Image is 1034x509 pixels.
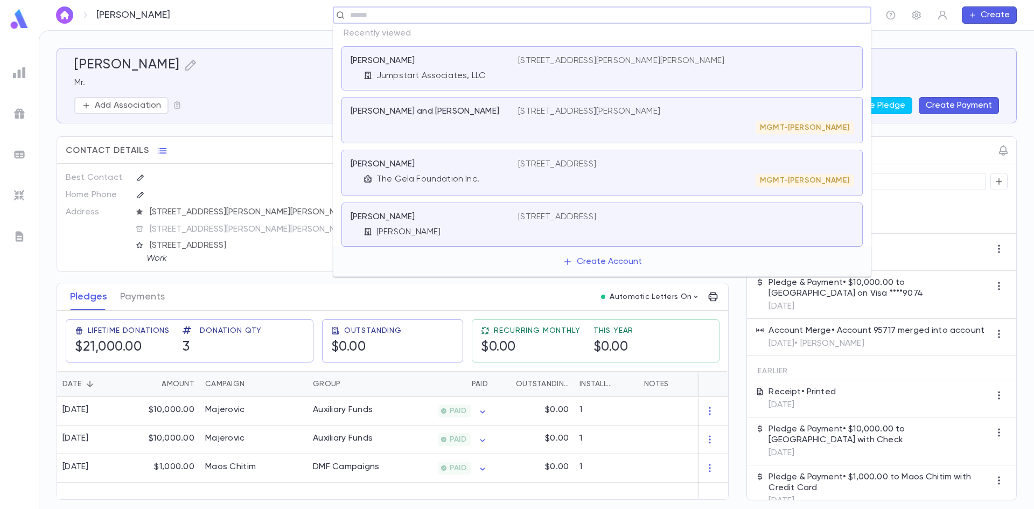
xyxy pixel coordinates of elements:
[130,426,200,454] div: $10,000.00
[308,371,388,397] div: Group
[616,375,633,393] button: Sort
[516,371,569,397] div: Outstanding
[593,339,634,355] h5: $0.00
[74,78,999,88] p: Mr.
[344,326,402,335] span: Outstanding
[58,11,71,19] img: home_white.a664292cf8c1dea59945f0da9f25487c.svg
[554,252,651,272] button: Create Account
[768,301,990,312] p: [DATE]
[768,325,984,336] p: Account Merge • Account 95717 merged into account
[66,145,149,156] span: Contact Details
[545,433,569,444] p: $0.00
[445,407,471,415] span: PAID
[351,159,415,170] p: [PERSON_NAME]
[313,433,373,444] div: Auxiliary Funds
[639,371,773,397] div: Notes
[376,71,485,81] p: Jumpstart Associates, LLC
[768,472,990,493] p: Pledge & Payment • $1,000.00 to Maos Chitim with Credit Card
[145,224,379,235] span: [STREET_ADDRESS][PERSON_NAME][PERSON_NAME]
[137,268,325,284] div: 4833
[81,375,99,393] button: Sort
[756,123,854,132] span: MGMT-[PERSON_NAME]
[768,496,990,506] p: [DATE]
[597,289,704,304] button: Automatic Letters On
[351,212,415,222] p: [PERSON_NAME]
[205,433,245,444] div: Majerovic
[144,375,162,393] button: Sort
[388,371,493,397] div: Paid
[13,66,26,79] img: reports_grey.c525e4749d1bce6a11f5fe2a8de1b229.svg
[768,448,990,458] p: [DATE]
[499,375,516,393] button: Sort
[481,339,580,355] h5: $0.00
[574,397,639,426] div: 1
[130,371,200,397] div: Amount
[445,435,471,444] span: PAID
[62,433,89,444] div: [DATE]
[518,55,724,66] p: [STREET_ADDRESS][PERSON_NAME][PERSON_NAME]
[200,371,308,397] div: Campaign
[66,268,128,285] p: Account ID
[313,462,380,472] div: DMF Campaigns
[75,339,170,355] h5: $21,000.00
[768,387,836,398] p: Receipt • Printed
[62,405,89,415] div: [DATE]
[919,97,999,114] button: Create Payment
[768,277,990,299] p: Pledge & Payment • $10,000.00 to [GEOGRAPHIC_DATA] on Visa ****9074
[768,424,990,445] p: Pledge & Payment • $10,000.00 to [GEOGRAPHIC_DATA] with Check
[545,405,569,415] p: $0.00
[183,339,262,355] h5: 3
[66,204,128,221] p: Address
[545,462,569,472] p: $0.00
[9,9,30,30] img: logo
[70,283,107,310] button: Pledges
[574,371,639,397] div: Installments
[331,339,402,355] h5: $0.00
[13,148,26,161] img: batches_grey.339ca447c9d9533ef1741baa751efc33.svg
[244,375,262,393] button: Sort
[13,230,26,243] img: letters_grey.7941b92b52307dd3b8a917253454ce1c.svg
[758,367,788,375] span: Earlier
[74,97,169,114] button: Add Association
[313,371,340,397] div: Group
[644,371,668,397] div: Notes
[62,371,81,397] div: Date
[518,159,596,170] p: [STREET_ADDRESS]
[62,462,89,472] div: [DATE]
[445,464,471,472] span: PAID
[494,326,580,335] span: Recurring Monthly
[13,107,26,120] img: campaigns_grey.99e729a5f7ee94e3726e6486bddda8f1.svg
[162,371,194,397] div: Amount
[66,186,128,204] p: Home Phone
[579,371,616,397] div: Installments
[333,24,871,43] p: Recently viewed
[574,426,639,454] div: 1
[200,326,262,335] span: Donation Qty
[205,462,256,472] div: Maos Chitim
[351,55,415,66] p: [PERSON_NAME]
[205,405,245,415] div: Majerovic
[88,326,170,335] span: Lifetime Donations
[130,454,200,483] div: $1,000.00
[376,174,479,185] p: The Gela Foundation Inc.
[593,326,634,335] span: This Year
[74,57,180,73] h5: [PERSON_NAME]
[455,375,472,393] button: Sort
[120,283,165,310] button: Payments
[57,371,130,397] div: Date
[768,400,836,410] p: [DATE]
[66,169,128,186] p: Best Contact
[610,292,691,301] p: Automatic Letters On
[205,371,244,397] div: Campaign
[756,176,854,185] span: MGMT-[PERSON_NAME]
[493,371,574,397] div: Outstanding
[962,6,1017,24] button: Create
[376,227,441,238] p: [PERSON_NAME]
[13,189,26,202] img: imports_grey.530a8a0e642e233f2baf0ef88e8c9fcb.svg
[340,375,358,393] button: Sort
[472,371,488,397] div: Paid
[351,106,499,117] p: [PERSON_NAME] and [PERSON_NAME]
[146,253,369,264] p: Work
[95,100,161,111] p: Add Association
[518,212,596,222] p: [STREET_ADDRESS]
